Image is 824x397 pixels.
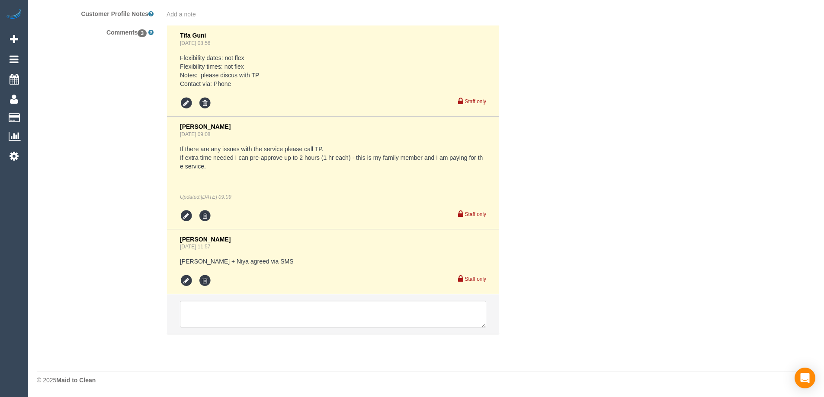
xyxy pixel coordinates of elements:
[180,123,231,130] span: [PERSON_NAME]
[465,276,486,282] small: Staff only
[465,211,486,217] small: Staff only
[180,145,486,171] pre: If there are any issues with the service please call TP. If extra time needed I can pre-approve u...
[180,244,211,250] a: [DATE] 11:57
[201,194,231,200] span: Aug 18, 2025 09:09
[180,32,206,39] span: Tifa Guni
[180,236,231,243] span: [PERSON_NAME]
[465,98,486,105] small: Staff only
[167,11,196,18] span: Add a note
[56,377,96,384] strong: Maid to Clean
[180,54,486,88] pre: Flexibility dates: not flex Flexibility times: not flex Notes: please discus with TP Contact via:...
[30,25,160,37] label: Comments
[5,9,22,21] img: Automaid Logo
[37,376,815,384] div: © 2025
[180,194,231,200] em: Updated:
[795,368,815,388] div: Open Intercom Messenger
[180,40,211,46] a: [DATE] 08:56
[138,29,147,37] span: 3
[180,257,486,266] pre: [PERSON_NAME] + Niya agreed via SMS
[180,131,211,137] a: [DATE] 09:08
[30,6,160,18] label: Customer Profile Notes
